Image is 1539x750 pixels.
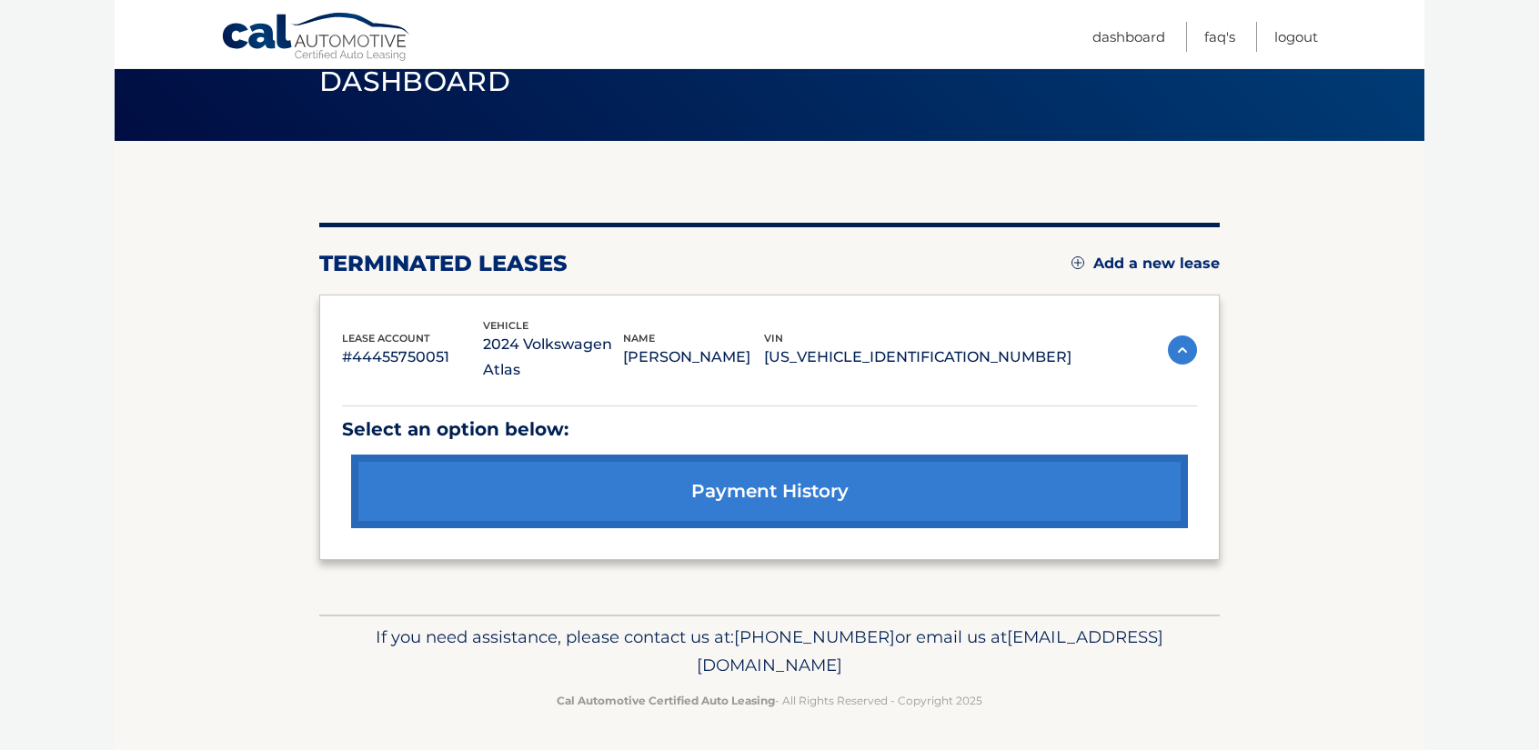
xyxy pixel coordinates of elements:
strong: Cal Automotive Certified Auto Leasing [557,694,775,707]
h2: terminated leases [319,250,568,277]
span: vehicle [483,319,528,332]
p: Select an option below: [342,414,1197,445]
a: FAQ's [1204,22,1235,52]
span: vin [764,332,783,345]
p: If you need assistance, please contact us at: or email us at [331,623,1208,681]
img: accordion-active.svg [1168,335,1197,365]
a: Logout [1274,22,1318,52]
span: lease account [342,332,430,345]
span: [PHONE_NUMBER] [734,626,895,647]
a: Dashboard [1092,22,1165,52]
p: 2024 Volkswagen Atlas [483,332,624,383]
a: payment history [351,455,1188,528]
p: - All Rights Reserved - Copyright 2025 [331,691,1208,710]
p: [US_VEHICLE_IDENTIFICATION_NUMBER] [764,345,1071,370]
p: [PERSON_NAME] [623,345,764,370]
span: name [623,332,655,345]
img: add.svg [1071,256,1084,269]
p: #44455750051 [342,345,483,370]
a: Cal Automotive [221,12,412,65]
span: Dashboard [319,65,510,98]
a: Add a new lease [1071,255,1220,273]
